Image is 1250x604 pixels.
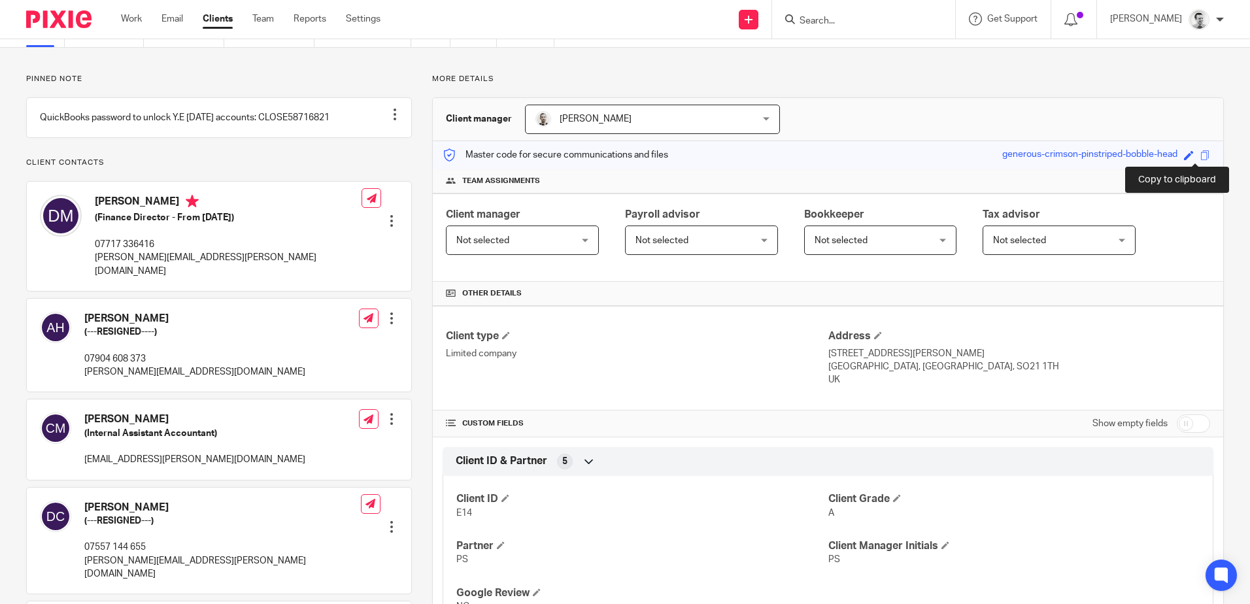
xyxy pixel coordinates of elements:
img: svg%3E [40,412,71,444]
img: PS.png [535,111,551,127]
p: Pinned note [26,74,412,84]
span: Not selected [993,236,1046,245]
span: Bookkeeper [804,209,864,220]
h4: CUSTOM FIELDS [446,418,828,429]
p: [PERSON_NAME] [1110,12,1182,25]
img: Andy_2025.jpg [1189,9,1209,30]
span: E14 [456,509,472,518]
p: Client contacts [26,158,412,168]
img: svg%3E [40,501,71,532]
p: [PERSON_NAME][EMAIL_ADDRESS][PERSON_NAME][DOMAIN_NAME] [84,554,361,581]
span: Get Support [987,14,1038,24]
h4: [PERSON_NAME] [84,312,305,326]
h4: [PERSON_NAME] [84,501,361,514]
span: Client ID & Partner [456,454,547,468]
span: Payroll advisor [625,209,700,220]
h4: Client Manager Initials [828,539,1200,553]
h4: Client ID [456,492,828,506]
p: [PERSON_NAME][EMAIL_ADDRESS][DOMAIN_NAME] [84,365,305,378]
h5: (---RESIGNED---) [84,514,361,528]
span: Not selected [815,236,868,245]
i: Primary [186,195,199,208]
h3: Client manager [446,112,512,126]
h4: Google Review [456,586,828,600]
h5: (Finance Director - From [DATE]) [95,211,362,224]
h4: Client Grade [828,492,1200,506]
h5: (Internal Assistant Accountant) [84,427,305,440]
span: [PERSON_NAME] [560,114,632,124]
p: Master code for secure communications and files [443,148,668,161]
p: UK [828,373,1210,386]
span: 5 [562,455,567,468]
p: Limited company [446,347,828,360]
img: svg%3E [40,195,82,237]
span: Not selected [456,236,509,245]
span: Client manager [446,209,520,220]
input: Search [798,16,916,27]
h4: Client type [446,329,828,343]
p: [GEOGRAPHIC_DATA], [GEOGRAPHIC_DATA], SO21 1TH [828,360,1210,373]
h4: Address [828,329,1210,343]
p: 07904 608 373 [84,352,305,365]
span: Team assignments [462,176,540,186]
a: Settings [346,12,380,25]
h4: [PERSON_NAME] [95,195,362,211]
p: [PERSON_NAME][EMAIL_ADDRESS][PERSON_NAME][DOMAIN_NAME] [95,251,362,278]
h4: [PERSON_NAME] [84,412,305,426]
p: 07557 144 655 [84,541,361,554]
img: Pixie [26,10,92,28]
label: Show empty fields [1092,417,1168,430]
p: [STREET_ADDRESS][PERSON_NAME] [828,347,1210,360]
h5: (---RESIGNED----) [84,326,305,339]
a: Work [121,12,142,25]
a: Reports [294,12,326,25]
span: PS [456,555,468,564]
span: Not selected [635,236,688,245]
span: A [828,509,834,518]
span: Tax advisor [983,209,1040,220]
p: 07717 336416 [95,238,362,251]
a: Clients [203,12,233,25]
span: PS [828,555,840,564]
p: More details [432,74,1224,84]
div: generous-crimson-pinstriped-bobble-head [1002,148,1177,163]
span: Other details [462,288,522,299]
img: svg%3E [40,312,71,343]
p: [EMAIL_ADDRESS][PERSON_NAME][DOMAIN_NAME] [84,453,305,466]
a: Team [252,12,274,25]
a: Email [161,12,183,25]
h4: Partner [456,539,828,553]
